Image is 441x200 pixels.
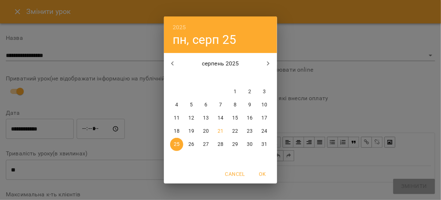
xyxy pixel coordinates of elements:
[243,125,256,138] button: 23
[170,112,183,125] button: 11
[188,114,194,122] p: 12
[261,141,267,148] p: 31
[258,98,271,112] button: 10
[203,114,209,122] p: 13
[248,88,251,95] p: 2
[199,138,212,151] button: 27
[243,138,256,151] button: 30
[170,98,183,112] button: 4
[188,141,194,148] p: 26
[173,32,237,47] button: пн, серп 25
[204,101,207,109] p: 6
[229,112,242,125] button: 15
[175,101,178,109] p: 4
[229,74,242,82] span: пт
[258,138,271,151] button: 31
[173,22,186,33] button: 2025
[214,74,227,82] span: чт
[185,138,198,151] button: 26
[203,141,209,148] p: 27
[214,138,227,151] button: 28
[174,128,180,135] p: 18
[229,125,242,138] button: 22
[170,138,183,151] button: 25
[243,85,256,98] button: 2
[247,128,253,135] p: 23
[174,141,180,148] p: 25
[185,125,198,138] button: 19
[199,74,212,82] span: ср
[190,101,193,109] p: 5
[218,128,223,135] p: 21
[261,128,267,135] p: 24
[261,114,267,122] p: 17
[232,128,238,135] p: 22
[218,141,223,148] p: 28
[199,98,212,112] button: 6
[214,112,227,125] button: 14
[258,125,271,138] button: 24
[254,170,271,178] span: OK
[185,74,198,82] span: вт
[229,98,242,112] button: 8
[251,167,274,181] button: OK
[181,59,260,68] p: серпень 2025
[214,98,227,112] button: 7
[203,128,209,135] p: 20
[243,112,256,125] button: 16
[214,125,227,138] button: 21
[170,125,183,138] button: 18
[234,101,237,109] p: 8
[243,98,256,112] button: 9
[234,88,237,95] p: 1
[261,101,267,109] p: 10
[225,170,245,178] span: Cancel
[222,167,248,181] button: Cancel
[258,112,271,125] button: 17
[199,125,212,138] button: 20
[248,101,251,109] p: 9
[247,141,253,148] p: 30
[243,74,256,82] span: сб
[258,85,271,98] button: 3
[247,114,253,122] p: 16
[188,128,194,135] p: 19
[199,112,212,125] button: 13
[229,85,242,98] button: 1
[218,114,223,122] p: 14
[174,114,180,122] p: 11
[170,74,183,82] span: пн
[185,98,198,112] button: 5
[219,101,222,109] p: 7
[232,141,238,148] p: 29
[232,114,238,122] p: 15
[263,88,266,95] p: 3
[258,74,271,82] span: нд
[229,138,242,151] button: 29
[185,112,198,125] button: 12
